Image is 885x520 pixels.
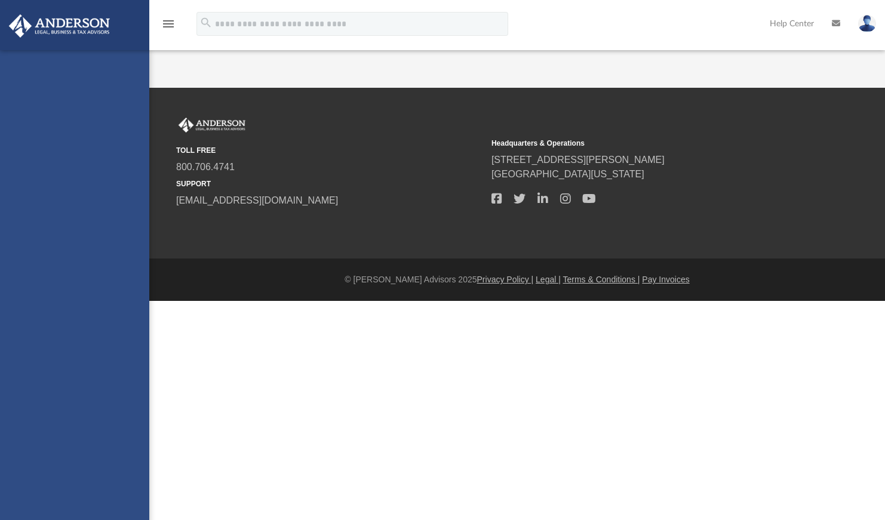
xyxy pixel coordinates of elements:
[536,275,561,284] a: Legal |
[176,179,483,189] small: SUPPORT
[176,145,483,156] small: TOLL FREE
[199,16,213,29] i: search
[491,169,644,179] a: [GEOGRAPHIC_DATA][US_STATE]
[176,162,235,172] a: 800.706.4741
[161,17,176,31] i: menu
[858,15,876,32] img: User Pic
[491,155,665,165] a: [STREET_ADDRESS][PERSON_NAME]
[563,275,640,284] a: Terms & Conditions |
[5,14,113,38] img: Anderson Advisors Platinum Portal
[149,273,885,286] div: © [PERSON_NAME] Advisors 2025
[176,118,248,133] img: Anderson Advisors Platinum Portal
[477,275,534,284] a: Privacy Policy |
[642,275,689,284] a: Pay Invoices
[176,195,338,205] a: [EMAIL_ADDRESS][DOMAIN_NAME]
[491,138,798,149] small: Headquarters & Operations
[161,23,176,31] a: menu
